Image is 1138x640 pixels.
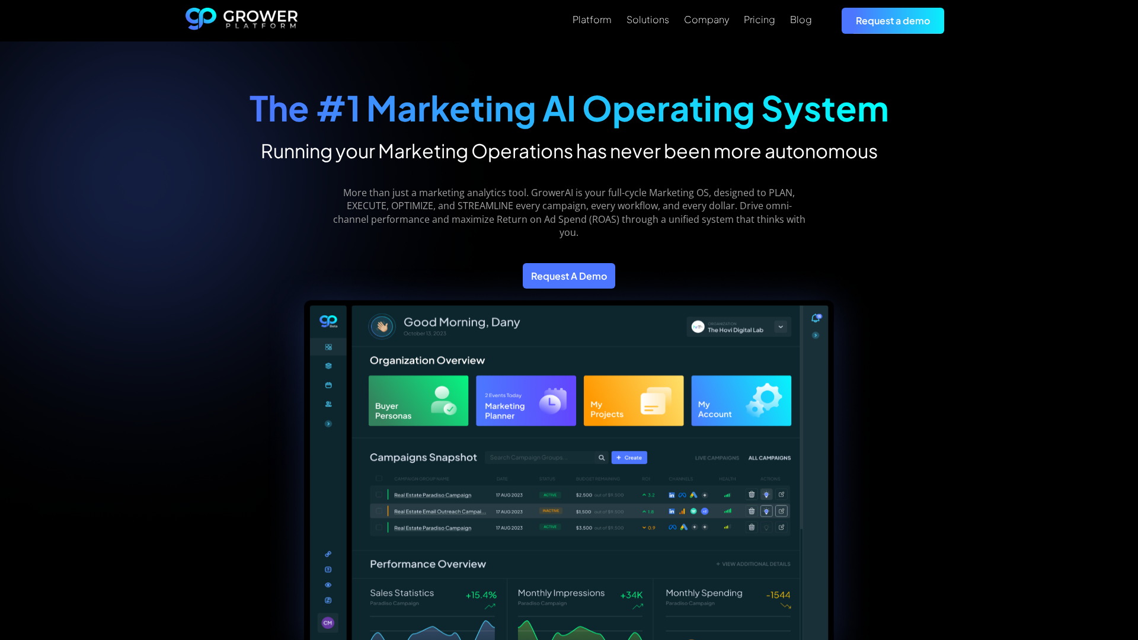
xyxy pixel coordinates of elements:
[626,14,669,25] div: Solutions
[523,263,615,289] a: Request A Demo
[250,139,889,162] h2: Running your Marketing Operations has never been more autonomous
[744,14,775,25] div: Pricing
[573,12,612,27] a: Platform
[790,12,812,27] a: Blog
[331,186,807,239] p: More than just a marketing analytics tool. GrowerAI is your full-cycle Marketing OS, designed to ...
[744,12,775,27] a: Pricing
[790,14,812,25] div: Blog
[573,14,612,25] div: Platform
[186,8,298,34] a: home
[684,14,729,25] div: Company
[250,86,889,129] strong: The #1 Marketing AI Operating System
[626,12,669,27] a: Solutions
[684,12,729,27] a: Company
[842,8,944,33] a: Request a demo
